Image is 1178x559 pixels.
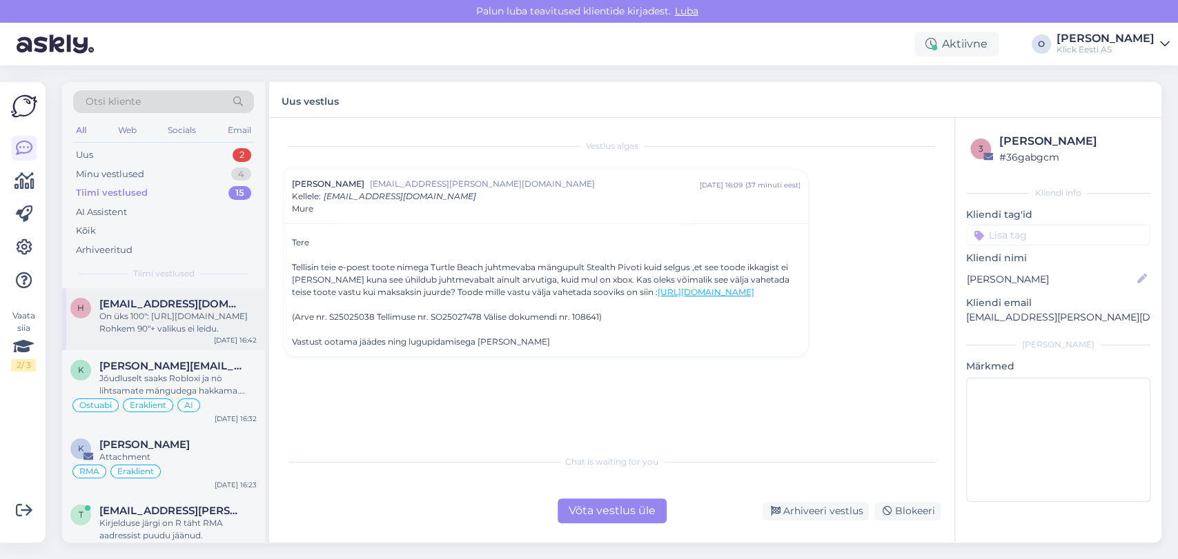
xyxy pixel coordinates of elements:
label: Uus vestlus [282,90,339,109]
span: RMA [79,467,99,476]
div: 4 [231,167,251,181]
div: Tere [292,236,800,348]
div: Uus [76,148,93,162]
div: [PERSON_NAME] [966,338,1150,351]
div: Arhiveeritud [76,243,132,257]
span: kristi.kutt@mail.ee [99,360,243,372]
p: Märkmed [966,359,1150,374]
div: 2 [233,148,251,162]
div: Web [115,121,139,139]
div: Kirjelduse järgi on R täht RMA aadressist puudu jäänud. [99,517,257,542]
span: Eraklient [130,401,166,409]
div: Jõudluselt saaks Robloxi ja nö lihtsamate mängudega hakkama. 13.3" muidugi filmide vaatamiseks kõ... [99,372,257,397]
div: Attachment [99,451,257,463]
div: Blokeeri [874,502,941,520]
div: Tiimi vestlused [76,186,148,200]
span: Luba [671,5,703,17]
span: [PERSON_NAME] [292,178,364,190]
img: Askly Logo [11,93,37,119]
span: Eraklient [117,467,154,476]
span: t [79,509,84,520]
div: Vestlus algas [283,140,941,152]
input: Lisa tag [966,225,1150,245]
span: K [78,443,84,454]
p: Kliendi tag'id [966,207,1150,222]
span: Otsi kliente [86,94,141,109]
div: AI Assistent [76,205,127,219]
div: (Arve nr. S25025038 Tellimuse nr. SO25027478 Välise dokumendi nr. 108641) [292,311,800,323]
span: AI [184,401,193,409]
span: Tiimi vestlused [133,267,195,280]
div: Klick Eesti AS [1057,44,1155,55]
div: Võta vestlus üle [558,498,667,523]
div: Chat is waiting for you [283,456,941,468]
div: Tellisin teie e-poest toote nimega Turtle Beach juhtmevaba mängupult Stealth Pivoti kuid selgus ,... [292,261,800,298]
span: tiina.knoll@gmail.com [99,505,243,517]
div: 2 / 3 [11,359,36,372]
div: Arhiveeri vestlus [763,502,869,520]
div: ( 37 minuti eest ) [745,180,800,190]
span: k [78,365,84,375]
span: Kellele : [292,191,321,201]
div: On üks 100": [URL][DOMAIN_NAME] Rohkem 90"+ valikus ei leidu. [99,310,257,335]
span: h [77,303,84,313]
span: helihannus1234@gmail.com [99,298,243,310]
div: Minu vestlused [76,167,144,181]
div: [PERSON_NAME] [999,133,1146,150]
div: Socials [165,121,199,139]
div: Kõik [76,224,96,238]
p: [EMAIL_ADDRESS][PERSON_NAME][DOMAIN_NAME] [966,310,1150,325]
div: Vaata siia [11,309,36,372]
div: Email [225,121,254,139]
div: Aktiivne [914,32,999,57]
div: # 36gabgcm [999,150,1146,165]
div: Kliendi info [966,187,1150,199]
div: O [1032,34,1051,54]
span: 3 [979,143,983,154]
div: [DATE] 16:09 [699,180,742,190]
div: [DATE] 16:32 [215,414,257,424]
div: [DATE] 16:42 [214,335,257,345]
p: Kliendi nimi [966,251,1150,265]
a: [URL][DOMAIN_NAME] [658,287,754,297]
a: [PERSON_NAME]Klick Eesti AS [1057,33,1170,55]
div: 15 [228,186,251,200]
span: Kairi Kaadu [99,438,190,451]
span: Ostuabi [79,401,112,409]
div: All [73,121,89,139]
span: [EMAIL_ADDRESS][PERSON_NAME][DOMAIN_NAME] [370,178,699,190]
div: Vastust ootama jäädes ning lugupidamisega [PERSON_NAME] [292,336,800,348]
span: [EMAIL_ADDRESS][DOMAIN_NAME] [324,191,476,201]
input: Lisa nimi [967,272,1135,287]
div: [PERSON_NAME] [1057,33,1155,44]
p: Kliendi email [966,296,1150,310]
div: [DATE] 16:23 [215,480,257,490]
div: [DATE] 16:19 [216,542,257,552]
span: Mure [292,203,313,215]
